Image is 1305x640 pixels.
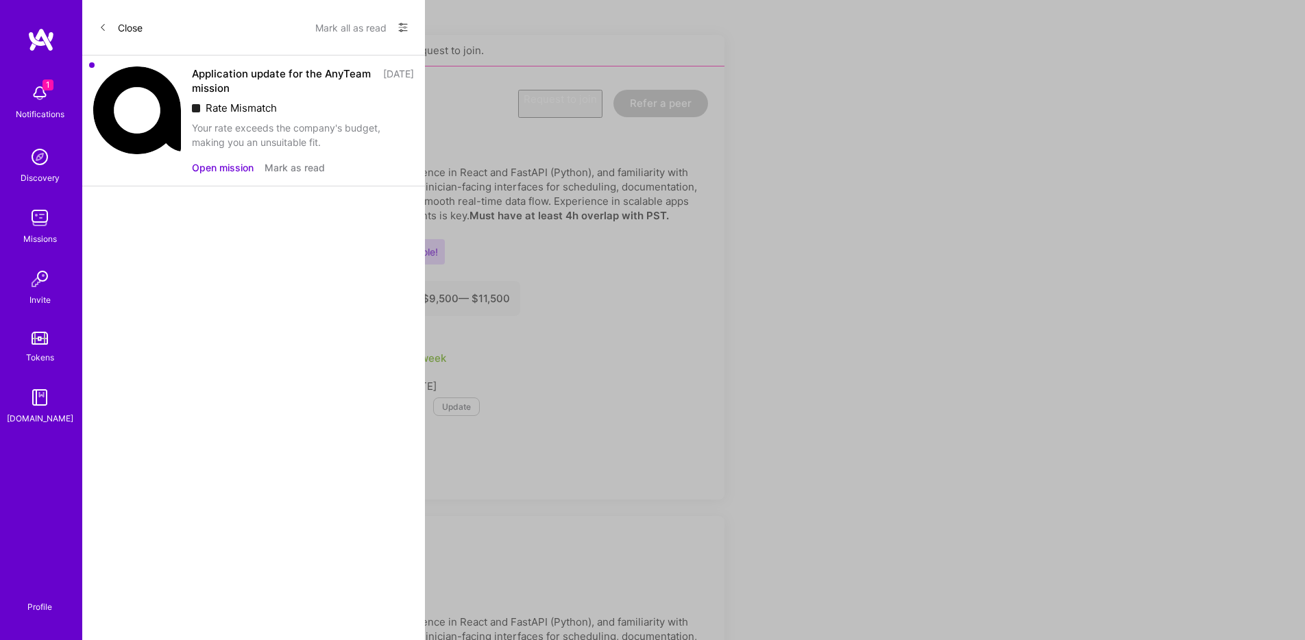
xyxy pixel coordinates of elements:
div: Discovery [21,171,60,185]
img: logo [27,27,55,52]
img: tokens [32,332,48,345]
button: Open mission [192,160,254,175]
span: 1 [42,79,53,90]
button: Mark as read [265,160,325,175]
img: Company Logo [93,66,181,154]
div: Notifications [16,107,64,121]
button: Mark all as read [315,16,387,38]
a: Profile [23,585,57,613]
div: Your rate exceeds the company's budget, making you an unsuitable fit. [192,121,414,149]
div: Invite [29,293,51,307]
div: Missions [23,232,57,246]
button: Close [99,16,143,38]
div: [DOMAIN_NAME] [7,411,73,426]
div: [DATE] [383,66,414,95]
div: Tokens [26,350,54,365]
img: teamwork [26,204,53,232]
img: Invite [26,265,53,293]
img: discovery [26,143,53,171]
div: Profile [27,600,52,613]
div: Application update for the AnyTeam mission [192,66,375,95]
img: guide book [26,384,53,411]
div: Rate Mismatch [192,101,414,115]
img: bell [26,79,53,107]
